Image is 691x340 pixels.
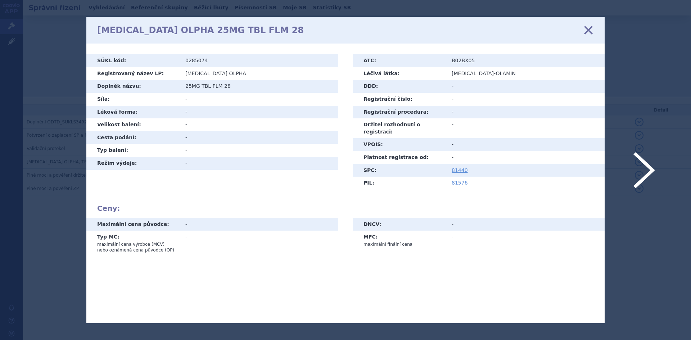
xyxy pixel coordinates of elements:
[86,67,180,80] th: Registrovaný název LP:
[446,80,605,93] td: -
[446,118,605,138] td: -
[180,157,338,170] td: -
[180,93,338,106] td: -
[180,67,338,80] td: [MEDICAL_DATA] OLPHA
[446,93,605,106] td: -
[353,164,446,177] th: SPC:
[86,93,180,106] th: Síla:
[97,241,175,253] p: maximální cena výrobce (MCV) nebo oznámená cena původce (OP)
[180,80,338,93] td: 25MG TBL FLM 28
[86,231,180,256] th: Typ MC:
[180,231,338,256] td: -
[353,67,446,80] th: Léčivá látka:
[363,241,441,247] p: maximální finální cena
[185,221,333,228] div: -
[180,131,338,144] td: -
[446,67,605,80] td: [MEDICAL_DATA]-OLAMIN
[353,231,446,250] th: MFC:
[353,80,446,93] th: DDD:
[180,106,338,119] td: -
[86,144,180,157] th: Typ balení:
[353,54,446,67] th: ATC:
[180,144,338,157] td: -
[180,54,338,67] td: 0285074
[446,231,605,250] td: -
[86,54,180,67] th: SÚKL kód:
[583,25,594,36] a: zavřít
[86,131,180,144] th: Cesta podání:
[452,180,468,186] a: 81576
[86,80,180,93] th: Doplněk názvu:
[353,93,446,106] th: Registrační číslo:
[446,106,605,119] td: -
[353,151,446,164] th: Platnost registrace od:
[446,151,605,164] td: -
[353,138,446,151] th: VPOIS:
[446,138,605,151] td: -
[180,118,338,131] td: -
[97,25,304,36] h1: [MEDICAL_DATA] OLPHA 25MG TBL FLM 28
[353,118,446,138] th: Držitel rozhodnutí o registraci:
[353,106,446,119] th: Registrační procedura:
[86,157,180,170] th: Režim výdeje:
[353,218,446,231] th: DNCV:
[86,118,180,131] th: Velikost balení:
[446,218,605,231] td: -
[353,177,446,190] th: PIL:
[452,167,468,173] a: 81440
[86,106,180,119] th: Léková forma:
[446,54,605,67] td: B02BX05
[97,204,594,213] h2: Ceny:
[86,218,180,231] th: Maximální cena původce:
